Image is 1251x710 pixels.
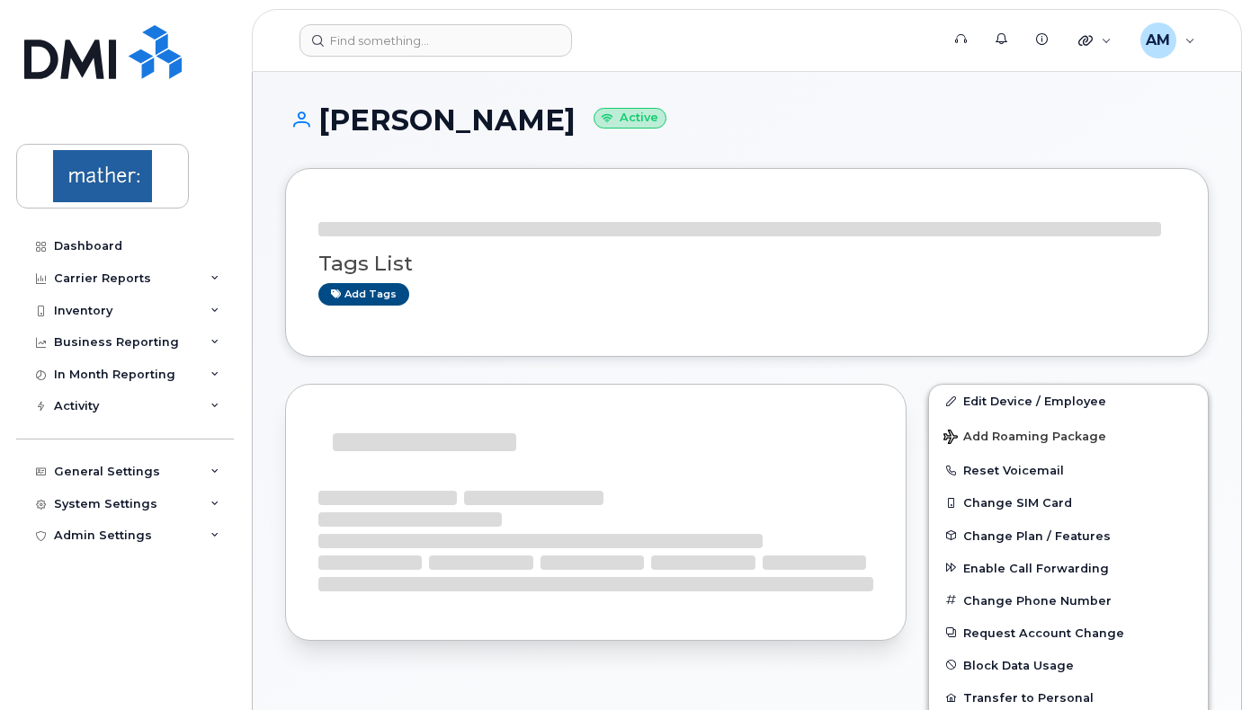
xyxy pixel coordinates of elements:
button: Change Phone Number [929,584,1208,617]
h1: [PERSON_NAME] [285,104,1209,136]
button: Reset Voicemail [929,454,1208,486]
button: Change SIM Card [929,486,1208,519]
span: Add Roaming Package [943,430,1106,447]
span: Enable Call Forwarding [963,561,1109,574]
a: Edit Device / Employee [929,385,1208,417]
h3: Tags List [318,253,1175,275]
button: Request Account Change [929,617,1208,649]
button: Enable Call Forwarding [929,552,1208,584]
small: Active [594,108,666,129]
span: Change Plan / Features [963,528,1111,542]
button: Change Plan / Features [929,519,1208,552]
button: Add Roaming Package [929,417,1208,454]
button: Block Data Usage [929,649,1208,681]
a: Add tags [318,283,409,306]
